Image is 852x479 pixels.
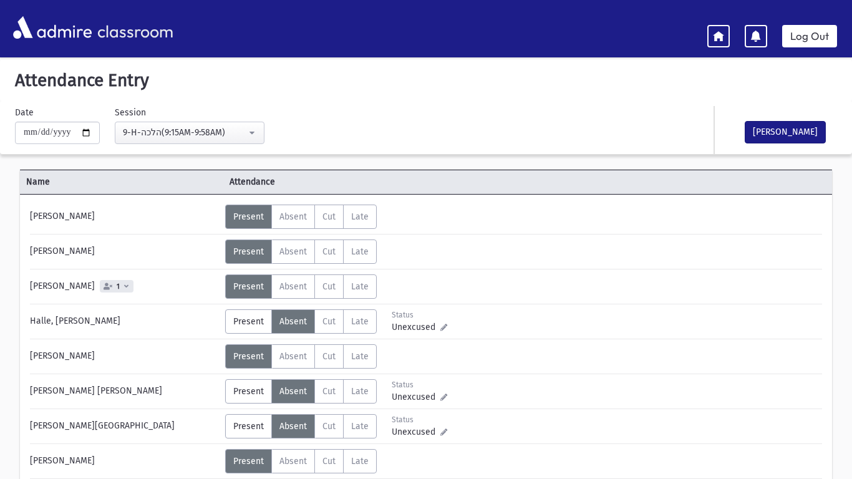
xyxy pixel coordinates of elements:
[279,421,307,432] span: Absent
[322,211,336,222] span: Cut
[233,456,264,467] span: Present
[24,309,225,334] div: Halle, [PERSON_NAME]
[225,414,377,438] div: AttTypes
[225,344,377,369] div: AttTypes
[225,449,377,473] div: AttTypes
[24,274,225,299] div: [PERSON_NAME]
[233,421,264,432] span: Present
[225,309,377,334] div: AttTypes
[233,281,264,292] span: Present
[351,386,369,397] span: Late
[233,351,264,362] span: Present
[392,379,447,390] div: Status
[233,316,264,327] span: Present
[322,246,336,257] span: Cut
[322,421,336,432] span: Cut
[351,421,369,432] span: Late
[782,25,837,47] a: Log Out
[351,316,369,327] span: Late
[279,351,307,362] span: Absent
[24,379,225,404] div: [PERSON_NAME] [PERSON_NAME]
[123,126,246,139] div: 9-H-הלכה(9:15AM-9:58AM)
[351,211,369,222] span: Late
[392,414,447,425] div: Status
[24,414,225,438] div: [PERSON_NAME][GEOGRAPHIC_DATA]
[15,106,34,119] label: Date
[223,175,427,188] span: Attendance
[225,274,377,299] div: AttTypes
[279,316,307,327] span: Absent
[20,175,223,188] span: Name
[24,449,225,473] div: [PERSON_NAME]
[233,386,264,397] span: Present
[322,351,336,362] span: Cut
[279,456,307,467] span: Absent
[24,239,225,264] div: [PERSON_NAME]
[351,281,369,292] span: Late
[279,281,307,292] span: Absent
[322,316,336,327] span: Cut
[351,246,369,257] span: Late
[279,211,307,222] span: Absent
[322,281,336,292] span: Cut
[24,205,225,229] div: [PERSON_NAME]
[233,246,264,257] span: Present
[322,386,336,397] span: Cut
[279,246,307,257] span: Absent
[392,390,440,404] span: Unexcused
[392,309,447,321] div: Status
[10,13,95,42] img: AdmirePro
[351,351,369,362] span: Late
[115,122,264,144] button: 9-H-הלכה(9:15AM-9:58AM)
[392,425,440,438] span: Unexcused
[225,205,377,229] div: AttTypes
[24,344,225,369] div: [PERSON_NAME]
[233,211,264,222] span: Present
[115,106,146,119] label: Session
[10,70,842,91] h5: Attendance Entry
[225,379,377,404] div: AttTypes
[322,456,336,467] span: Cut
[95,11,173,44] span: classroom
[392,321,440,334] span: Unexcused
[279,386,307,397] span: Absent
[225,239,377,264] div: AttTypes
[114,283,122,291] span: 1
[745,121,826,143] button: [PERSON_NAME]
